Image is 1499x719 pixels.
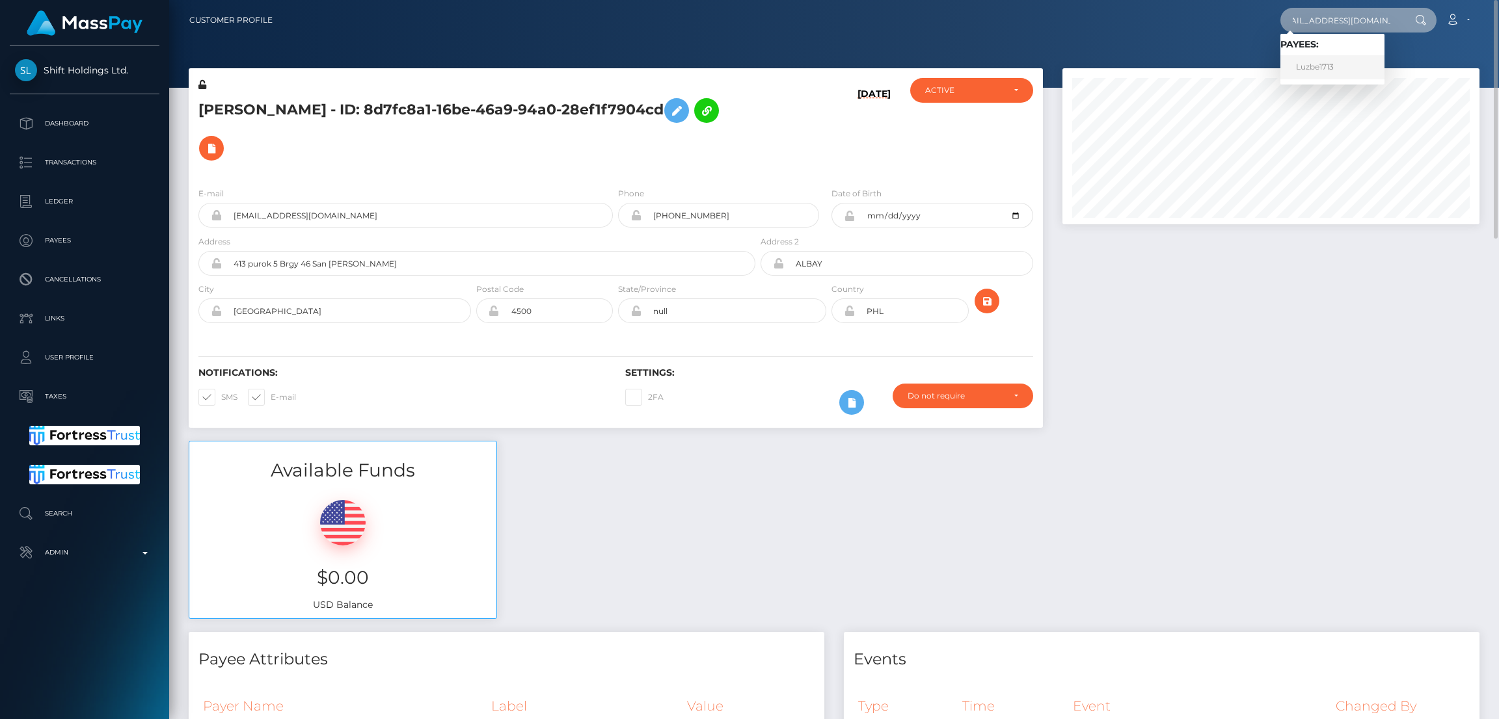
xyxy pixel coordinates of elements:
[15,309,154,328] p: Links
[15,348,154,367] p: User Profile
[10,107,159,140] a: Dashboard
[10,185,159,218] a: Ledger
[893,384,1033,408] button: Do not require
[198,236,230,248] label: Address
[10,536,159,569] a: Admin
[910,78,1033,103] button: ACTIVE
[198,648,815,671] h4: Payee Attributes
[248,389,296,406] label: E-mail
[15,59,37,81] img: Shift Holdings Ltd.
[618,283,676,295] label: State/Province
[189,484,496,618] div: USD Balance
[761,236,799,248] label: Address 2
[15,270,154,289] p: Cancellations
[1280,8,1403,33] input: Search...
[27,10,142,36] img: MassPay Logo
[15,114,154,133] p: Dashboard
[15,192,154,211] p: Ledger
[29,465,141,484] img: Fortress Trust
[10,380,159,413] a: Taxes
[189,7,273,34] a: Customer Profile
[908,391,1003,401] div: Do not require
[831,283,864,295] label: Country
[625,389,664,406] label: 2FA
[10,263,159,296] a: Cancellations
[198,367,606,378] h6: Notifications:
[15,387,154,406] p: Taxes
[10,302,159,335] a: Links
[1280,39,1384,50] h6: Payees:
[198,283,214,295] label: City
[199,565,487,590] h3: $0.00
[10,341,159,374] a: User Profile
[854,648,1470,671] h4: Events
[15,504,154,523] p: Search
[10,224,159,257] a: Payees
[189,458,496,483] h3: Available Funds
[618,188,644,200] label: Phone
[198,188,224,200] label: E-mail
[198,92,748,167] h5: [PERSON_NAME] - ID: 8d7fc8a1-16be-46a9-94a0-28ef1f7904cd
[858,88,891,172] h6: [DATE]
[10,146,159,179] a: Transactions
[15,231,154,250] p: Payees
[320,500,366,545] img: USD.png
[15,153,154,172] p: Transactions
[476,283,524,295] label: Postal Code
[625,367,1033,378] h6: Settings:
[925,85,1003,96] div: ACTIVE
[15,543,154,562] p: Admin
[10,497,159,530] a: Search
[831,188,882,200] label: Date of Birth
[1280,55,1384,79] a: Luzbe1713
[10,64,159,76] span: Shift Holdings Ltd.
[198,389,237,406] label: SMS
[29,426,141,445] img: Fortress Trust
